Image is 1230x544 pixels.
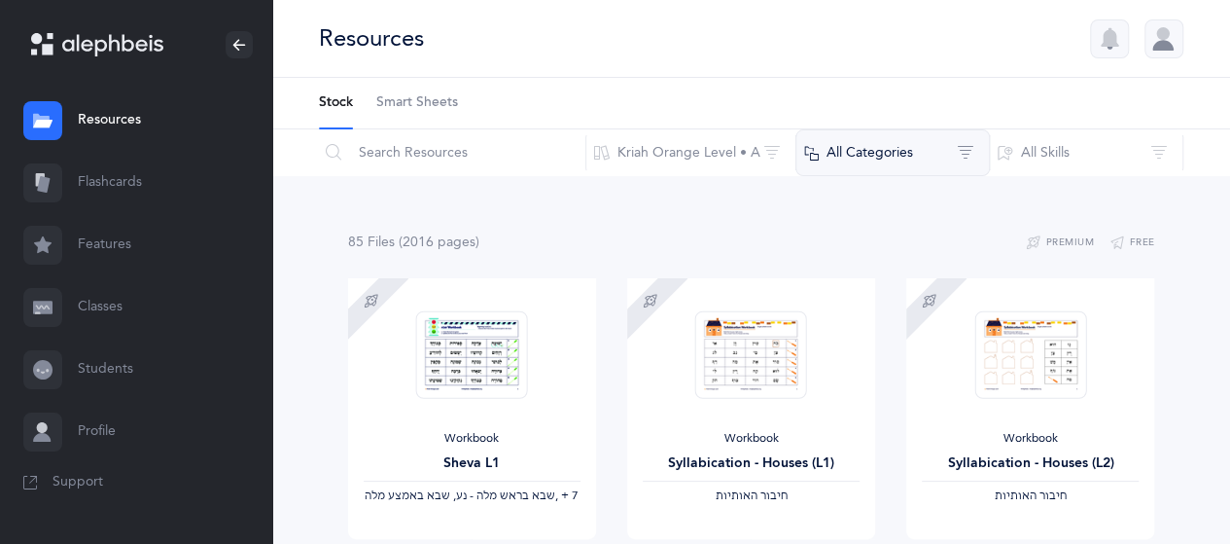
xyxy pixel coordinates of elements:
input: Search Resources [318,129,586,176]
span: ‫חיבור האותיות‬ [995,489,1067,502]
button: Kriah Orange Level • A [585,129,796,176]
div: Workbook [364,431,580,447]
div: Resources [319,22,424,54]
span: 85 File [348,235,395,250]
span: Smart Sheets [376,93,458,113]
span: (2016 page ) [399,235,479,250]
div: Syllabication - Houses (L2) [922,453,1139,474]
iframe: Drift Widget Chat Controller [1133,447,1207,521]
div: Workbook [922,431,1139,447]
button: Premium [1026,232,1094,255]
button: All Skills [989,129,1183,176]
div: Workbook [643,431,860,447]
div: Sheva L1 [364,453,580,474]
img: Syllabication-Workbook-Level-1-EN_Orange_Houses_thumbnail_1741114714.png [695,310,807,399]
div: Syllabication - Houses (L1) [643,453,860,474]
div: ‪, + 7‬ [364,489,580,504]
span: s [389,235,395,250]
button: Free [1109,232,1155,255]
img: Syllabication-Workbook-Level-2-Houses-EN_thumbnail_1741114840.png [974,310,1086,399]
button: All Categories [795,129,990,176]
span: ‫שבא בראש מלה - נע, שבא באמצע מלה‬ [365,489,555,502]
span: s [470,235,475,250]
span: Support [53,473,103,492]
img: Sheva-Workbook-Orange-A-L1_EN_thumbnail_1754034062.png [416,310,528,399]
span: ‫חיבור האותיות‬ [715,489,787,502]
